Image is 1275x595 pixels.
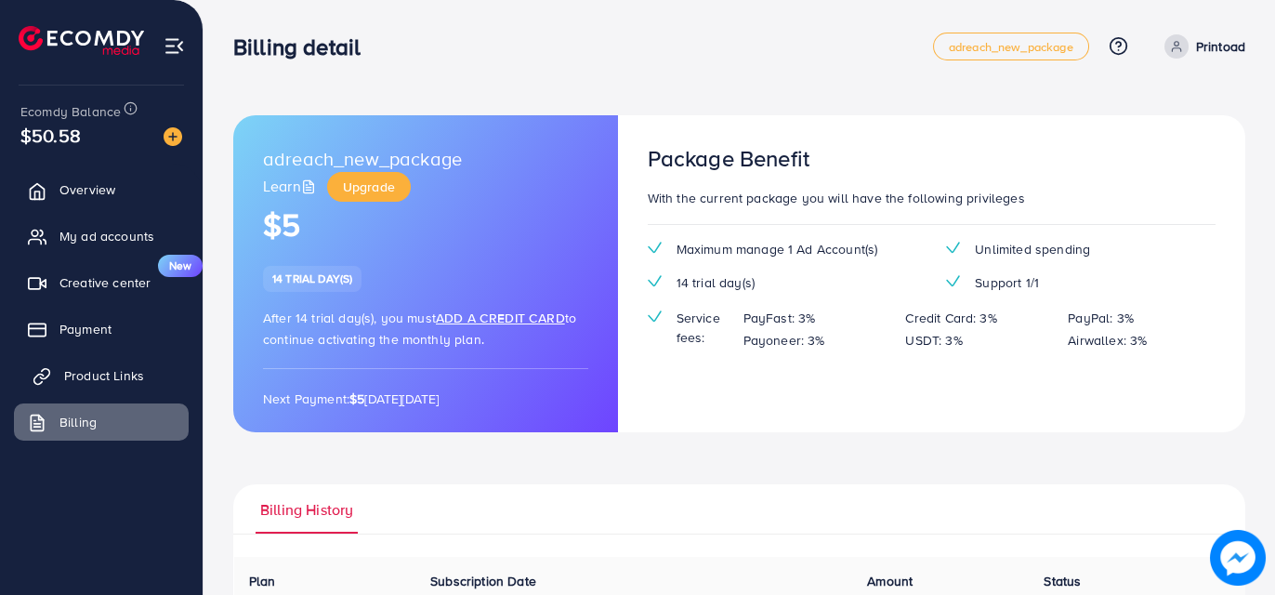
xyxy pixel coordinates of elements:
[343,178,395,196] span: Upgrade
[1044,572,1081,590] span: Status
[59,227,154,245] span: My ad accounts
[263,388,588,410] p: Next Payment: [DATE][DATE]
[946,242,960,254] img: tick
[263,176,320,197] a: Learn
[677,273,755,292] span: 14 trial day(s)
[975,273,1039,292] span: Support 1/1
[14,311,189,348] a: Payment
[59,273,151,292] span: Creative center
[975,240,1090,258] span: Unlimited spending
[20,122,81,149] span: $50.58
[1157,34,1245,59] a: Printoad
[933,33,1089,60] a: adreach_new_package
[164,127,182,146] img: image
[14,218,189,255] a: My ad accounts
[648,145,809,172] h3: Package Benefit
[1068,329,1147,351] p: Airwallex: 3%
[743,329,825,351] p: Payoneer: 3%
[249,572,276,590] span: Plan
[263,309,576,349] span: After 14 trial day(s), you must to continue activating the monthly plan.
[905,307,996,329] p: Credit Card: 3%
[14,357,189,394] a: Product Links
[59,180,115,199] span: Overview
[14,403,189,441] a: Billing
[263,145,462,172] span: adreach_new_package
[430,572,536,590] span: Subscription Date
[263,206,588,245] h1: $5
[677,240,878,258] span: Maximum manage 1 Ad Account(s)
[1210,530,1266,586] img: image
[233,33,375,60] h3: Billing detail
[867,572,913,590] span: Amount
[677,309,729,347] span: Service fees:
[272,271,352,286] span: 14 trial day(s)
[59,320,112,338] span: Payment
[648,311,662,323] img: tick
[327,172,411,202] a: Upgrade
[14,171,189,208] a: Overview
[1068,307,1134,329] p: PayPal: 3%
[20,102,121,121] span: Ecomdy Balance
[949,41,1073,53] span: adreach_new_package
[64,366,144,385] span: Product Links
[19,26,144,55] img: logo
[648,187,1216,209] p: With the current package you will have the following privileges
[164,35,185,57] img: menu
[905,329,962,351] p: USDT: 3%
[648,275,662,287] img: tick
[648,242,662,254] img: tick
[14,264,189,301] a: Creative centerNew
[158,255,203,277] span: New
[436,309,565,327] span: Add a credit card
[349,390,364,408] strong: $5
[59,413,97,431] span: Billing
[946,275,960,287] img: tick
[743,307,816,329] p: PayFast: 3%
[1196,35,1245,58] p: Printoad
[260,499,353,521] span: Billing History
